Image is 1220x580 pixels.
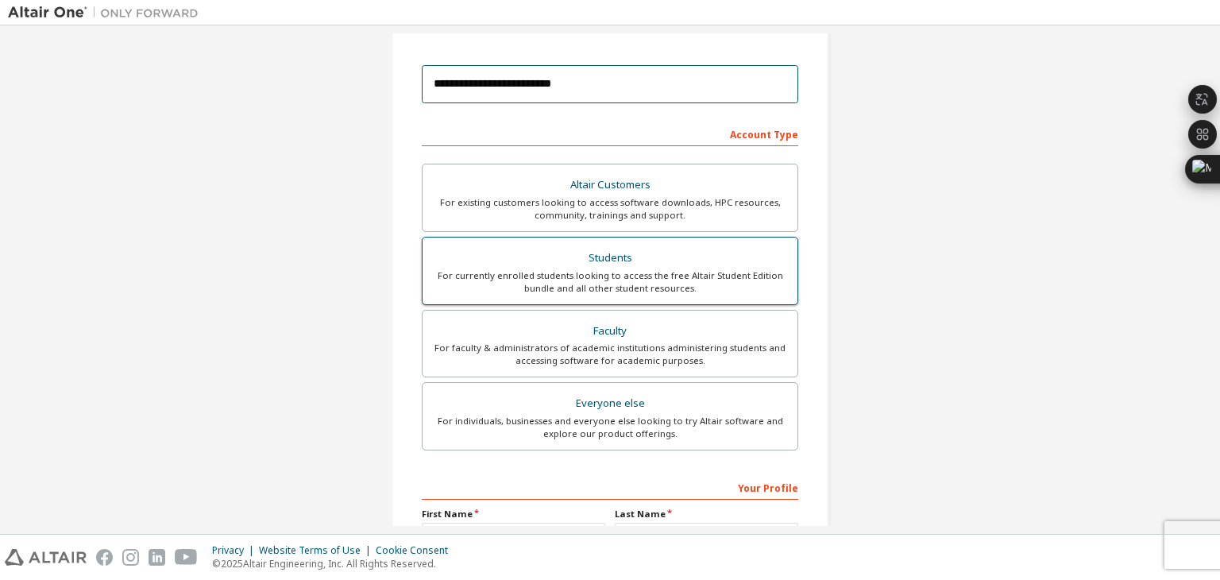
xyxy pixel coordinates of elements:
div: Students [432,247,788,269]
img: Altair One [8,5,207,21]
div: For faculty & administrators of academic institutions administering students and accessing softwa... [432,342,788,367]
div: For existing customers looking to access software downloads, HPC resources, community, trainings ... [432,196,788,222]
img: altair_logo.svg [5,549,87,566]
div: Cookie Consent [376,544,457,557]
img: instagram.svg [122,549,139,566]
div: Privacy [212,544,259,557]
img: linkedin.svg [149,549,165,566]
div: Account Type [422,121,798,146]
img: youtube.svg [175,549,198,566]
img: facebook.svg [96,549,113,566]
div: Website Terms of Use [259,544,376,557]
div: For currently enrolled students looking to access the free Altair Student Edition bundle and all ... [432,269,788,295]
div: Everyone else [432,392,788,415]
label: First Name [422,508,605,520]
p: © 2025 Altair Engineering, Inc. All Rights Reserved. [212,557,457,570]
div: Your Profile [422,474,798,500]
div: Faculty [432,320,788,342]
label: Last Name [615,508,798,520]
div: Altair Customers [432,174,788,196]
div: For individuals, businesses and everyone else looking to try Altair software and explore our prod... [432,415,788,440]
